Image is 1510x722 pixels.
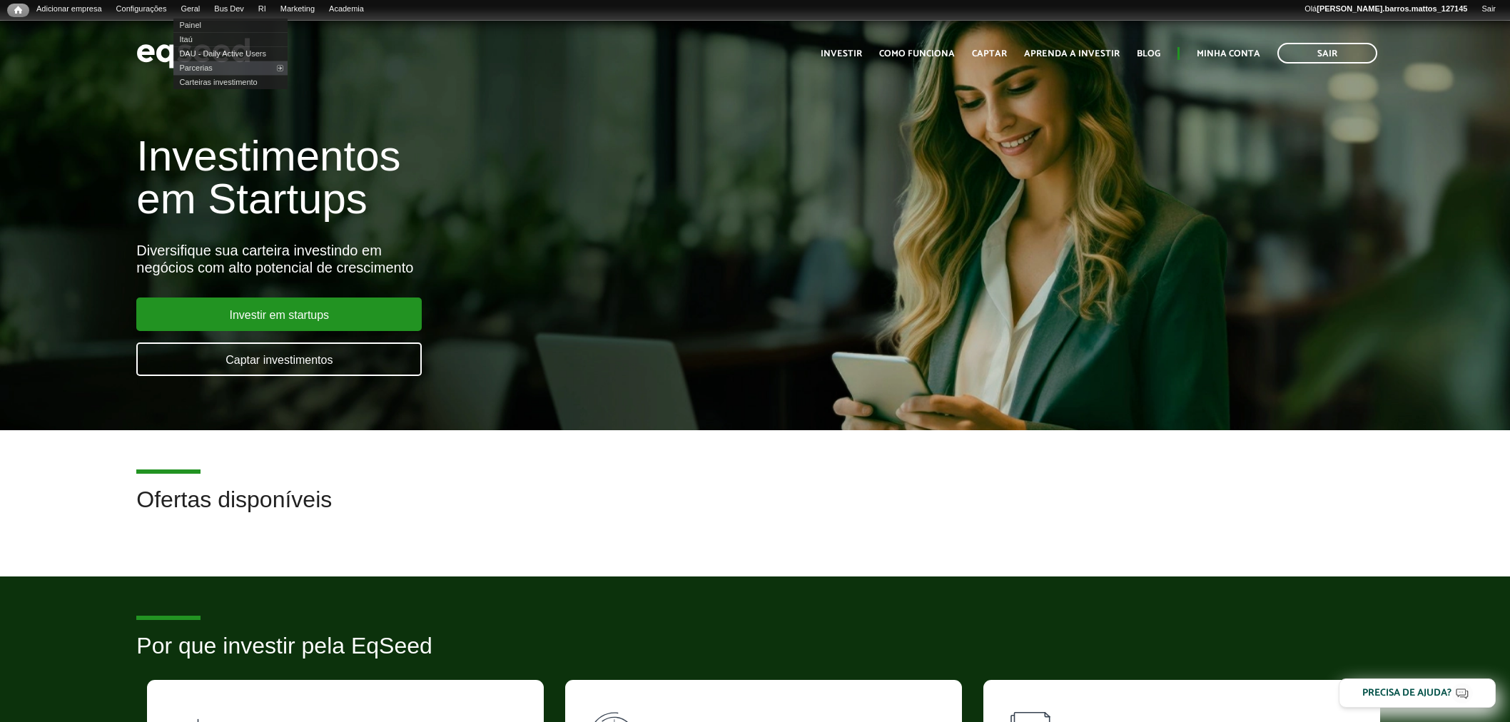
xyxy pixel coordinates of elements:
[1297,4,1474,15] a: Olá[PERSON_NAME].barros.mattos_127145
[173,4,207,15] a: Geral
[1137,49,1160,59] a: Blog
[136,34,250,72] img: EqSeed
[136,135,870,220] h1: Investimentos em Startups
[879,49,955,59] a: Como funciona
[1474,4,1503,15] a: Sair
[322,4,371,15] a: Academia
[173,18,288,32] a: Painel
[1197,49,1260,59] a: Minha conta
[1277,43,1377,63] a: Sair
[136,634,1373,680] h2: Por que investir pela EqSeed
[972,49,1007,59] a: Captar
[136,242,870,276] div: Diversifique sua carteira investindo em negócios com alto potencial de crescimento
[821,49,862,59] a: Investir
[14,5,22,15] span: Início
[273,4,322,15] a: Marketing
[136,342,422,376] a: Captar investimentos
[7,4,29,17] a: Início
[136,487,1373,534] h2: Ofertas disponíveis
[251,4,273,15] a: RI
[207,4,251,15] a: Bus Dev
[109,4,174,15] a: Configurações
[136,298,422,331] a: Investir em startups
[1024,49,1120,59] a: Aprenda a investir
[29,4,109,15] a: Adicionar empresa
[1317,4,1467,13] strong: [PERSON_NAME].barros.mattos_127145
